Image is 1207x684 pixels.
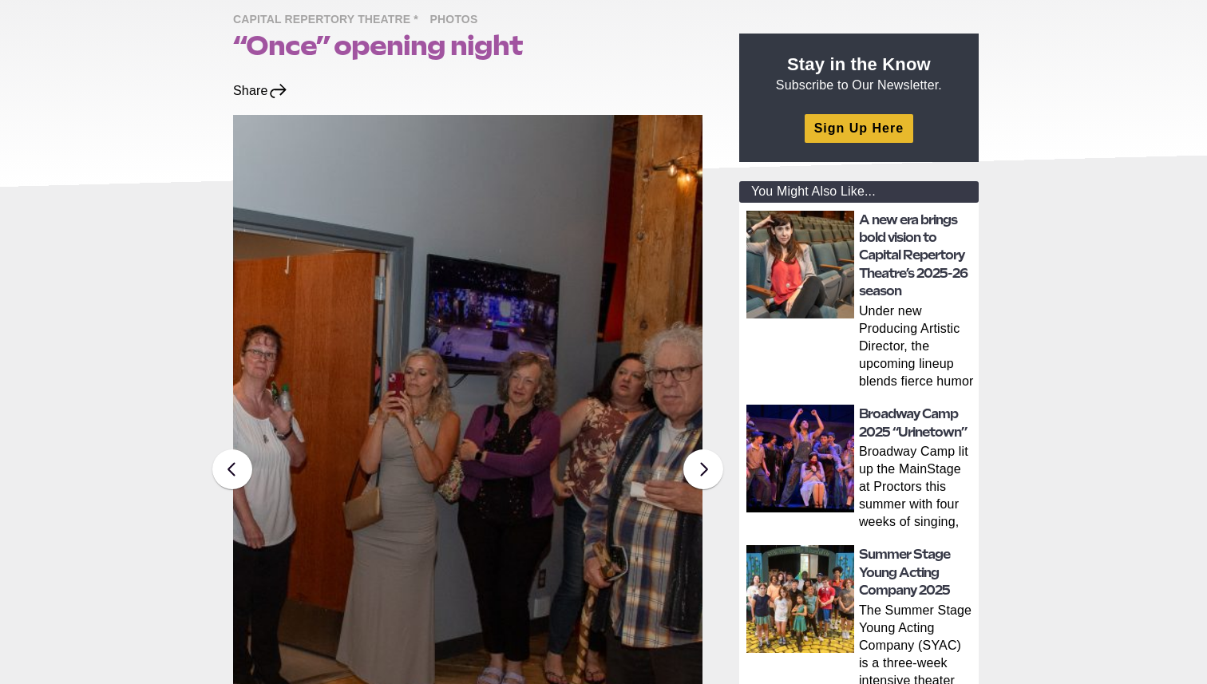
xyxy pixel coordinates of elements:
a: Broadway Camp 2025 “Urinetown” [859,406,967,439]
img: thumbnail: A new era brings bold vision to Capital Repertory Theatre’s 2025-26 season [746,211,854,318]
img: thumbnail: Broadway Camp 2025 “Urinetown” [746,405,854,512]
button: Previous slide [212,449,252,489]
a: Photos [430,12,486,26]
p: Under new Producing Artistic Director, the upcoming lineup blends fierce humor and dazzling theat... [859,302,974,393]
div: You Might Also Like... [739,181,979,203]
a: A new era brings bold vision to Capital Repertory Theatre’s 2025-26 season [859,212,968,299]
h1: “Once” opening night [233,30,702,61]
strong: Stay in the Know [787,54,931,74]
a: Summer Stage Young Acting Company 2025 [859,547,950,598]
p: Broadway Camp lit up the MainStage at Proctors this summer with four weeks of singing, dancing, a... [859,443,974,534]
img: thumbnail: Summer Stage Young Acting Company 2025 [746,545,854,653]
span: Photos [430,10,486,30]
p: Subscribe to Our Newsletter. [758,53,960,94]
span: Capital Repertory Theatre * [233,10,426,30]
button: Next slide [683,449,723,489]
div: Share [233,82,288,100]
a: Sign Up Here [805,114,913,142]
a: Capital Repertory Theatre * [233,12,426,26]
